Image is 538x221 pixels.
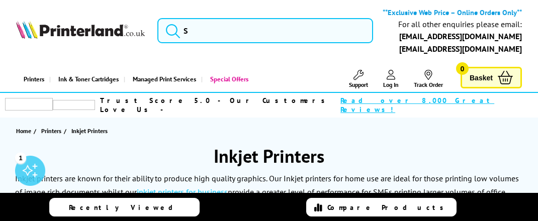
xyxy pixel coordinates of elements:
span: Printers [41,126,61,136]
a: [EMAIL_ADDRESS][DOMAIN_NAME] [399,44,522,54]
span: Support [349,81,368,88]
a: Ink & Toner Cartridges [49,66,124,92]
a: Printerland Logo [16,21,145,41]
div: 1 [15,152,26,163]
img: trustpilot rating [53,100,95,110]
input: S [157,18,373,43]
a: Compare Products [306,198,457,216]
a: Trust Score 5.0 - Our Customers Love Us -Read over 8,000 Great Reviews! [100,96,512,114]
p: Inkjet printers are known for their ability to produce high quality graphics. Our Inkjet printers... [15,173,519,210]
img: Printerland Logo [16,21,145,39]
span: Inkjet Printers [71,127,108,135]
a: Printers [41,126,64,136]
a: Log In [383,70,399,88]
a: Printers [16,66,49,92]
a: Track Order [414,70,443,88]
a: Recently Viewed [49,198,200,216]
a: Support [349,70,368,88]
span: Log In [383,81,399,88]
a: [EMAIL_ADDRESS][DOMAIN_NAME] [399,31,522,41]
span: Ink & Toner Cartridges [58,66,119,92]
span: Compare Products [327,203,449,212]
span: Read over 8,000 Great Reviews! [340,96,512,114]
a: Managed Print Services [124,66,201,92]
a: Home [16,126,34,136]
a: Basket 0 [461,67,522,88]
a: inkjet printers for business [137,187,228,197]
a: Special Offers [201,66,253,92]
div: For all other enquiries please email: [398,20,522,29]
h1: Inkjet Printers [10,144,528,168]
img: trustpilot rating [5,98,53,111]
span: Basket [470,71,493,84]
span: 0 [456,62,469,75]
span: Recently Viewed [69,203,183,212]
b: **Exclusive Web Price – Online Orders Only** [383,8,522,17]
